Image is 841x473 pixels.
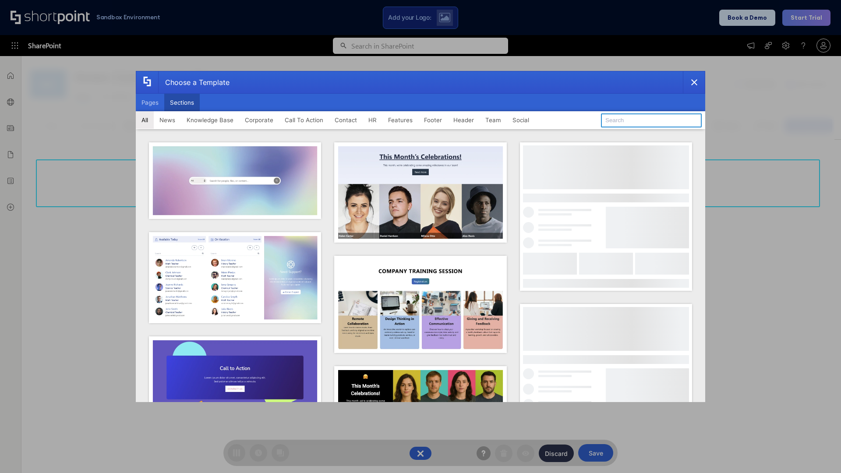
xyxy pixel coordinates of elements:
[164,94,200,111] button: Sections
[329,111,363,129] button: Contact
[418,111,448,129] button: Footer
[601,113,702,127] input: Search
[136,94,164,111] button: Pages
[239,111,279,129] button: Corporate
[507,111,535,129] button: Social
[154,111,181,129] button: News
[797,431,841,473] iframe: Chat Widget
[158,71,230,93] div: Choose a Template
[480,111,507,129] button: Team
[363,111,382,129] button: HR
[382,111,418,129] button: Features
[136,71,705,402] div: template selector
[448,111,480,129] button: Header
[181,111,239,129] button: Knowledge Base
[136,111,154,129] button: All
[279,111,329,129] button: Call To Action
